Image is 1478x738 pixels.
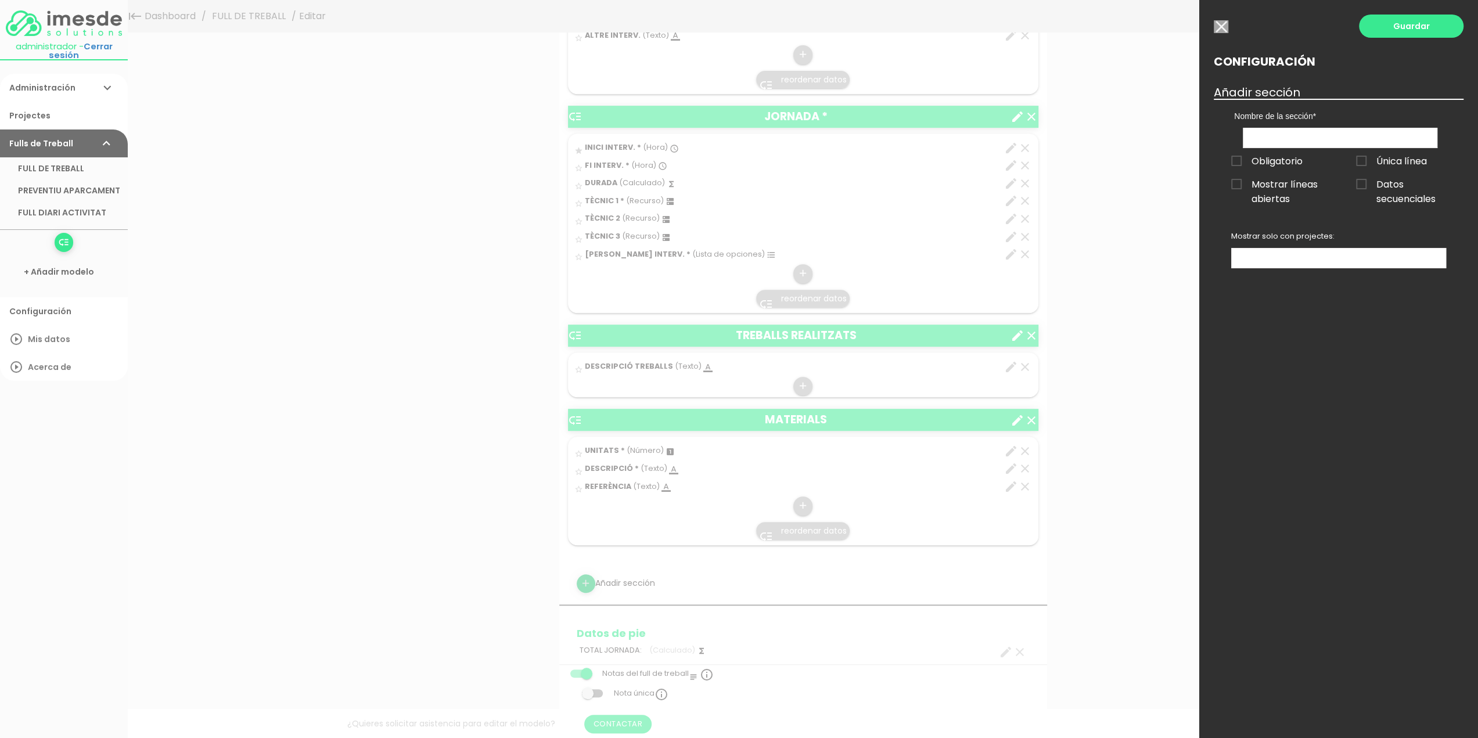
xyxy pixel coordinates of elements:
[1231,231,1446,242] p: Mostrar solo con projectes:
[1214,86,1463,99] h3: Añadir sección
[1234,110,1446,122] label: Nombre de la sección
[1359,15,1463,38] a: Guardar
[1232,249,1243,264] input: Mostrar solo con projectes:
[1231,154,1303,168] span: Obligatorio
[1356,154,1427,168] span: Única línea
[1231,177,1321,192] span: Mostrar líneas abiertas
[1356,177,1446,192] span: Datos secuenciales
[1214,55,1463,68] h2: Configuración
